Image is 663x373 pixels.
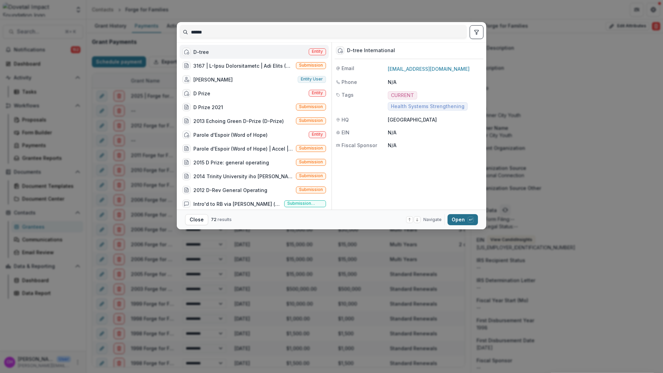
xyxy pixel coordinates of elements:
span: Fiscal Sponsor [342,142,377,149]
span: Submission [299,146,323,151]
span: Submission [299,118,323,123]
span: Navigate [423,217,442,223]
button: Open [448,214,478,225]
span: Entity [312,132,323,137]
span: 72 [211,217,217,222]
a: [EMAIL_ADDRESS][DOMAIN_NAME] [388,66,470,72]
div: 2013 Echoing Green D-Prize (D-Prize) [193,117,284,125]
div: 3167 | L-Ipsu Dolorsitametc | Adi Elits (Doeiusmodte incididu. Utlaboree, dolo 5.6% ma A-enim'a m... [193,62,293,69]
div: Parole d'Espoir (Word of Hope) [193,131,268,138]
span: Entity [312,49,323,54]
span: Submission comment [287,201,323,206]
div: D-tree [193,48,209,56]
button: Close [185,214,208,225]
p: [GEOGRAPHIC_DATA] [388,116,482,123]
span: Email [342,65,354,72]
div: Parole d'Espoir (Word of Hope) | Accel | 21 [193,145,293,152]
span: Submission [299,187,323,192]
div: D-tree International [347,48,395,54]
span: EIN [342,129,349,136]
span: Tags [342,91,354,98]
button: toggle filters [470,25,483,39]
p: N/A [388,142,482,149]
span: Submission [299,63,323,68]
span: Health Systems Strengthening [391,104,464,109]
div: D Prize [193,90,210,97]
div: 2014 Trinity University iho [PERSON_NAME] ([PERSON_NAME]) [193,173,293,180]
div: 2015 D Prize: general operating [193,159,269,166]
span: Phone [342,78,357,86]
span: Entity [312,90,323,95]
span: HQ [342,116,349,123]
span: Submission [299,160,323,164]
span: Entity user [301,77,323,82]
div: D Prize 2021 [193,104,223,111]
span: CURRENT [391,93,414,98]
div: Intro'd to RB via [PERSON_NAME] (consultant) [193,200,281,208]
span: Submission [299,104,323,109]
div: [PERSON_NAME] [193,76,233,83]
span: Submission [299,173,323,178]
p: N/A [388,129,482,136]
span: results [218,217,232,222]
p: N/A [388,78,482,86]
div: 2012 D-Rev General Operating [193,186,267,194]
